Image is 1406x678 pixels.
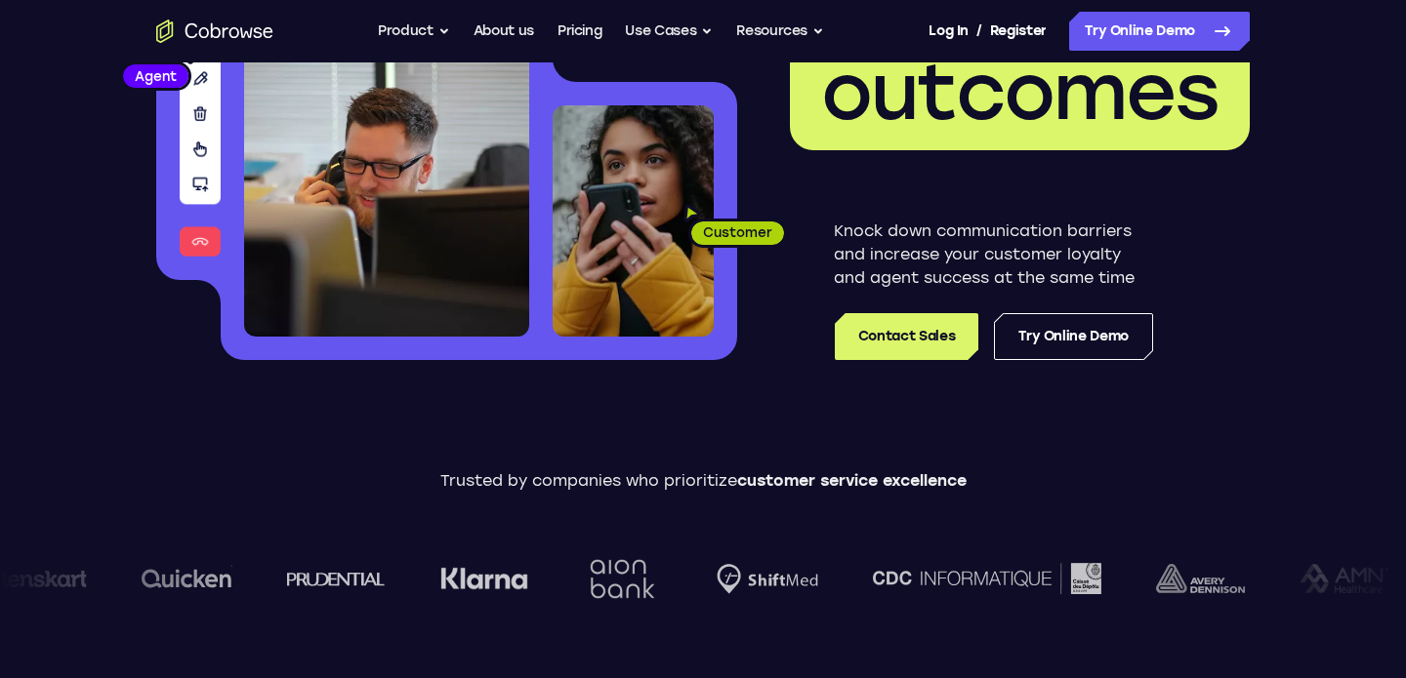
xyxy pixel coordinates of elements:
[737,471,967,490] span: customer service excellence
[834,219,1153,290] p: Knock down communication barriers and increase your customer loyalty and agent success at the sam...
[976,20,982,43] span: /
[835,313,978,360] a: Contact Sales
[553,105,714,337] img: A customer holding their phone
[863,563,1092,593] img: CDC Informatique
[573,539,652,618] img: Aion Bank
[994,313,1153,360] a: Try Online Demo
[1069,12,1250,51] a: Try Online Demo
[378,12,450,51] button: Product
[474,12,534,51] a: About us
[929,12,968,51] a: Log In
[707,564,808,594] img: Shiftmed
[625,12,713,51] button: Use Cases
[431,567,518,590] img: Klarna
[558,12,602,51] a: Pricing
[277,571,376,586] img: prudential
[821,45,1219,139] span: outcomes
[156,20,273,43] a: Go to the home page
[990,12,1047,51] a: Register
[736,12,824,51] button: Resources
